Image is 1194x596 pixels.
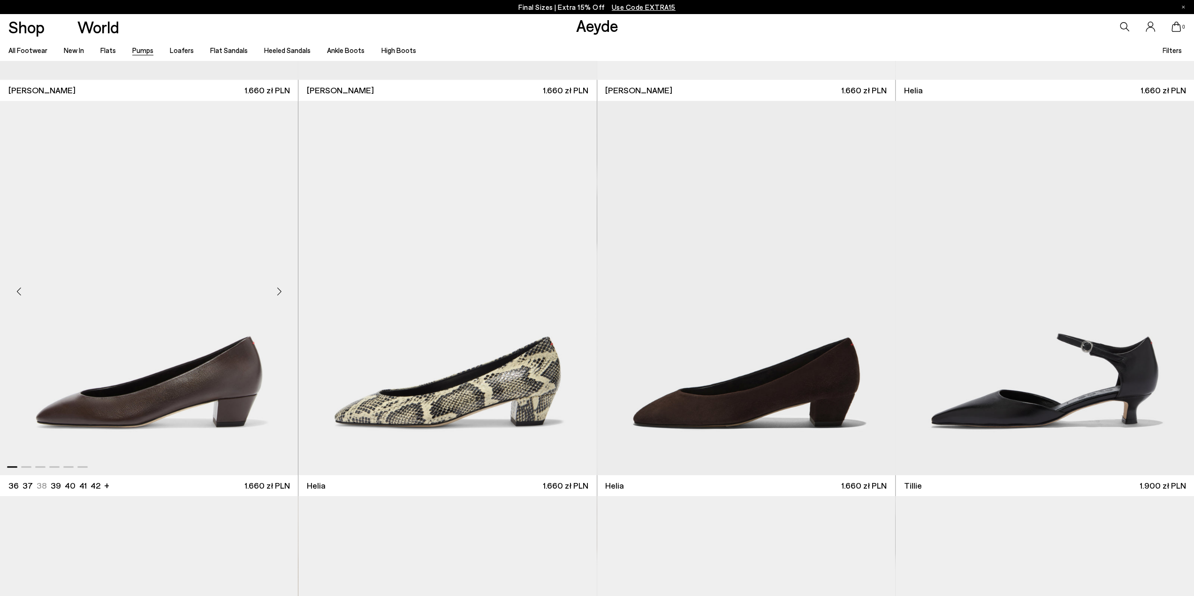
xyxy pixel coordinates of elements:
span: [PERSON_NAME] [605,84,672,96]
li: 36 [8,480,19,491]
ul: variant [8,480,98,491]
div: 1 / 6 [597,101,896,475]
li: 40 [65,480,76,491]
li: + [104,479,109,491]
a: Ankle Boots [327,46,365,54]
span: 1.660 zł PLN [841,480,887,491]
span: Helia [904,84,922,96]
div: 1 / 6 [896,101,1194,475]
p: Final Sizes | Extra 15% Off [518,1,676,13]
a: 6 / 6 1 / 6 2 / 6 3 / 6 4 / 6 5 / 6 6 / 6 1 / 6 Next slide Previous slide [896,101,1194,475]
a: New In [64,46,84,54]
li: 41 [79,480,87,491]
a: Tillie 1.900 zł PLN [896,475,1194,496]
a: Flats [100,46,116,54]
a: High Boots [381,46,416,54]
span: Navigate to /collections/ss25-final-sizes [612,3,676,11]
span: Helia [605,480,624,491]
a: Shop [8,19,45,35]
a: Loafers [170,46,194,54]
span: 1.660 zł PLN [1140,84,1186,96]
span: Tillie [904,480,921,491]
span: [PERSON_NAME] [307,84,374,96]
a: Helia 1.660 zł PLN [597,475,895,496]
div: Previous slide [5,278,33,306]
span: 1.660 zł PLN [543,480,588,491]
a: Pumps [132,46,153,54]
span: 1.660 zł PLN [841,84,887,96]
img: Helia Low-Cut Pumps [298,101,596,475]
img: Tillie Ankle Strap Pumps [896,101,1194,475]
a: [PERSON_NAME] 1.660 zł PLN [597,80,895,101]
span: [PERSON_NAME] [8,84,76,96]
span: Filters [1163,46,1182,54]
span: 1.900 zł PLN [1139,480,1186,491]
a: Helia 1.660 zł PLN [298,475,596,496]
img: Helia Suede Low-Cut Pumps [597,101,896,475]
a: Heeled Sandals [264,46,311,54]
div: Next slide [265,278,293,306]
span: 1.660 zł PLN [244,480,290,491]
li: 42 [91,480,100,491]
span: Helia [307,480,326,491]
a: World [77,19,119,35]
span: 1.660 zł PLN [543,84,588,96]
li: 39 [51,480,61,491]
a: Helia 1.660 zł PLN [896,80,1194,101]
a: [PERSON_NAME] 1.660 zł PLN [298,80,596,101]
a: Flat Sandals [210,46,248,54]
a: 0 [1171,22,1181,32]
a: Aeyde [576,15,618,35]
span: 1.660 zł PLN [244,84,290,96]
a: Next slide Previous slide [597,101,895,475]
a: All Footwear [8,46,47,54]
span: 0 [1181,24,1186,30]
li: 37 [23,480,33,491]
